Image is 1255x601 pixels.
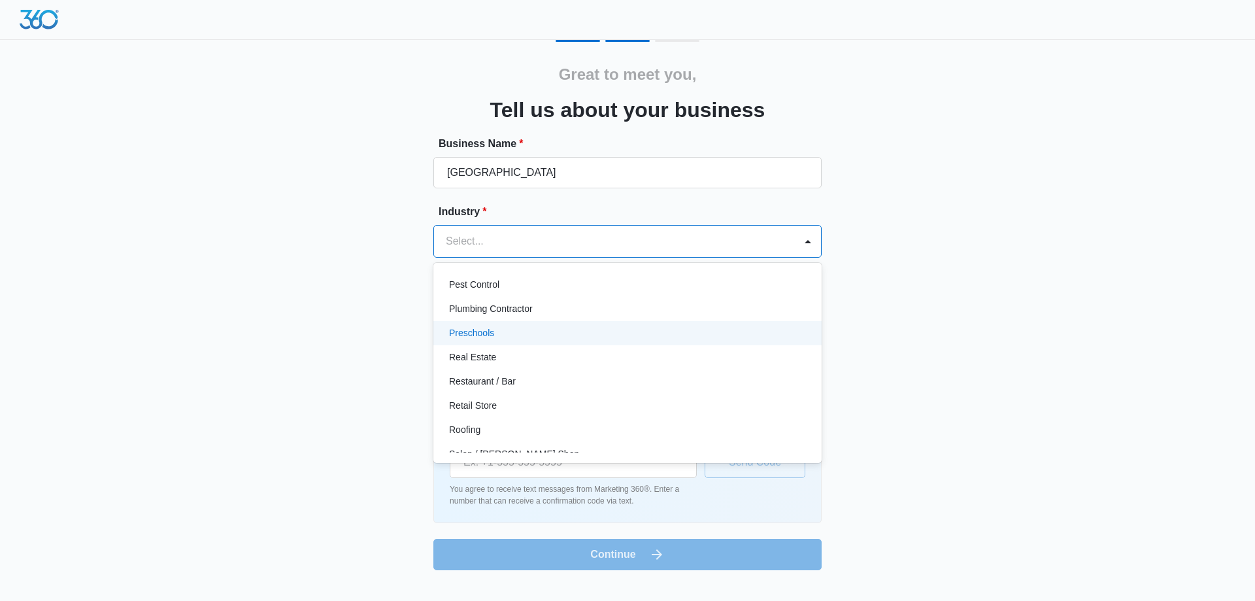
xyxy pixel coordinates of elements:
label: Business Name [439,136,827,152]
p: Plumbing Contractor [449,302,533,316]
p: Preschools [449,326,494,340]
h3: Tell us about your business [490,94,765,126]
input: e.g. Jane's Plumbing [433,157,822,188]
label: Industry [439,204,827,220]
p: Roofing [449,423,480,437]
p: Restaurant / Bar [449,375,516,388]
p: You agree to receive text messages from Marketing 360®. Enter a number that can receive a confirm... [450,483,697,507]
p: Pest Control [449,278,499,292]
p: Salon / [PERSON_NAME] Shop [449,447,579,461]
p: Retail Store [449,399,497,413]
p: Real Estate [449,351,496,364]
h2: Great to meet you, [559,63,697,86]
